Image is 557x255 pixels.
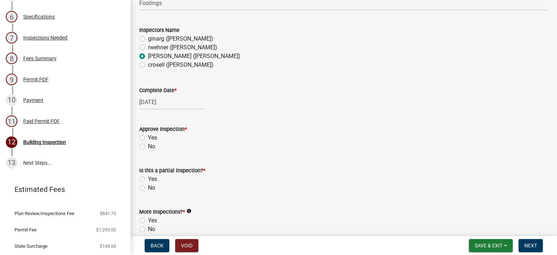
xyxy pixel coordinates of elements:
[148,133,157,142] label: Yes
[23,14,55,19] div: Specifications
[6,53,17,64] div: 8
[6,136,17,148] div: 12
[23,35,67,40] div: Inspections Needed
[139,210,185,215] label: More Inspections?
[148,225,155,234] label: No
[139,95,206,110] input: mm/dd/yyyy
[15,227,37,232] span: Permit Fee
[148,52,240,61] label: [PERSON_NAME] ([PERSON_NAME])
[15,211,74,216] span: Plan Review/Inspections Fee
[139,28,180,33] label: Inspectors Name
[148,216,157,225] label: Yes
[145,239,169,252] button: Back
[23,77,49,82] div: Permit PDF
[6,74,17,85] div: 9
[186,209,191,214] i: info
[148,61,214,69] label: crosell ([PERSON_NAME])
[148,43,217,52] label: rwehner ([PERSON_NAME])
[148,34,213,43] label: ginarg ([PERSON_NAME])
[148,175,157,184] label: Yes
[15,244,48,248] span: State Surcharge
[6,115,17,127] div: 11
[519,239,543,252] button: Next
[139,127,187,132] label: Approve Inspection
[175,239,198,252] button: Void
[23,140,66,145] div: Building Inspection
[150,243,164,248] span: Back
[139,168,205,173] label: Is this a partial inspection?
[475,243,503,248] span: Save & Exit
[23,56,57,61] div: Fees Summary
[6,94,17,106] div: 10
[96,227,116,232] span: $1,295.00
[6,157,17,169] div: 13
[6,182,119,197] a: Estimated Fees
[6,32,17,44] div: 7
[148,142,155,151] label: No
[139,88,177,93] label: Complete Date
[23,98,44,103] div: Payment
[469,239,513,252] button: Save & Exit
[524,243,537,248] span: Next
[23,119,60,124] div: Paid Permit PDF
[100,211,116,216] span: $841.75
[6,11,17,22] div: 6
[100,244,116,248] span: $134.65
[148,184,155,192] label: No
